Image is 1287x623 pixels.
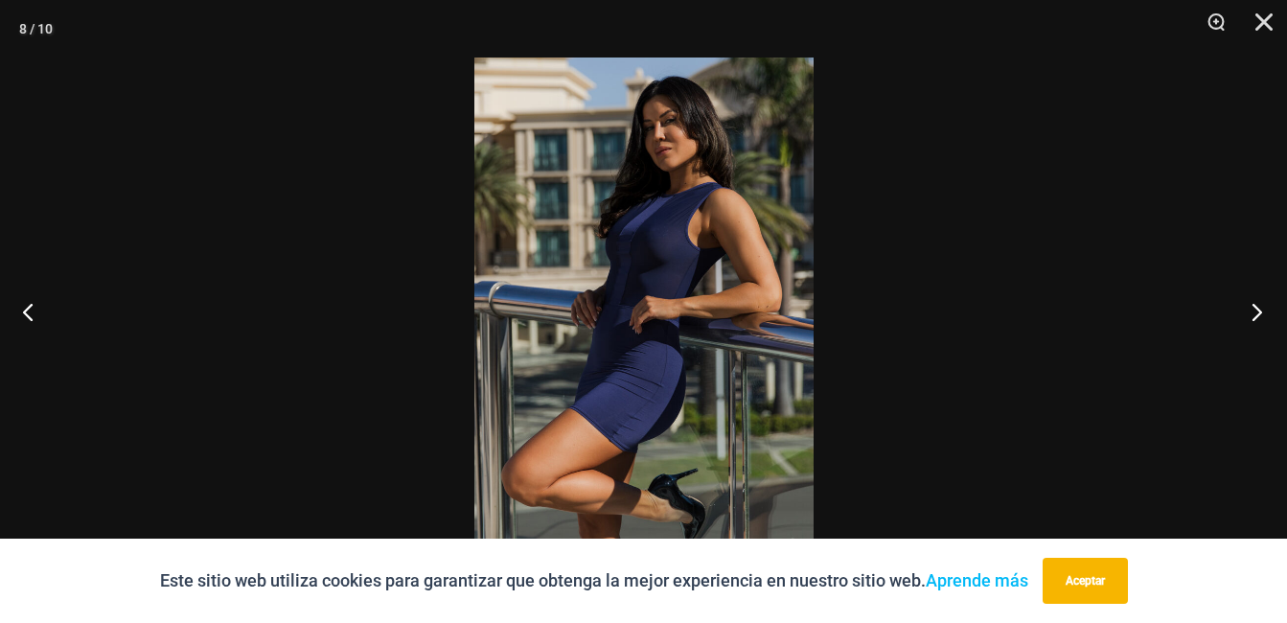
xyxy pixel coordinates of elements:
[160,566,1028,595] p: Este sitio web utiliza cookies para garantizar que obtenga la mejor experiencia en nuestro sitio ...
[474,58,814,565] img: Desire Me Navy 5192 Vestido 13
[19,14,53,43] div: 8 / 10
[926,570,1028,590] a: Aprende más
[1215,264,1287,359] button: Próximo
[1043,558,1128,604] button: Aceptar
